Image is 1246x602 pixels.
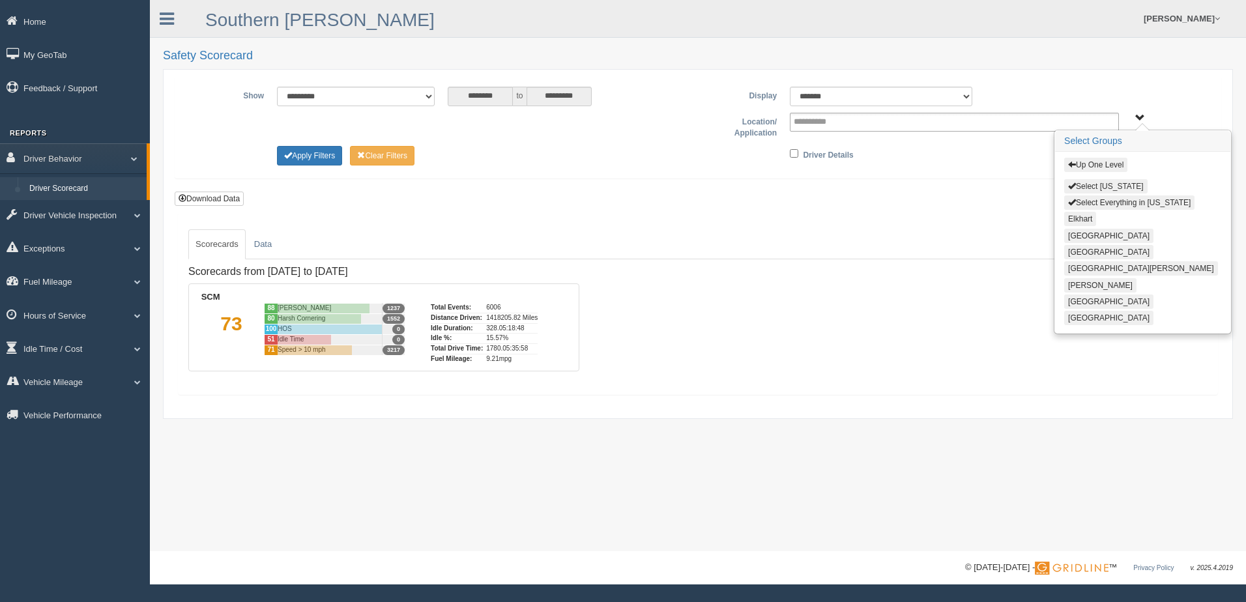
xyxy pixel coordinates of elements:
[350,146,414,165] button: Change Filter Options
[698,87,783,102] label: Display
[1055,131,1230,152] h3: Select Groups
[383,345,405,355] span: 3217
[1064,212,1096,226] button: Elkhart
[965,561,1233,575] div: © [DATE]-[DATE] - ™
[486,303,538,313] div: 6006
[185,87,270,102] label: Show
[264,345,278,355] div: 71
[1064,179,1148,193] button: Select [US_STATE]
[1064,311,1153,325] button: [GEOGRAPHIC_DATA]
[188,266,579,278] h4: Scorecards from [DATE] to [DATE]
[431,354,483,364] div: Fuel Mileage:
[383,304,405,313] span: 1237
[264,313,278,324] div: 80
[392,324,405,334] span: 0
[1064,229,1153,243] button: [GEOGRAPHIC_DATA]
[383,314,405,324] span: 1552
[1064,158,1127,172] button: Up One Level
[1064,294,1153,309] button: [GEOGRAPHIC_DATA]
[188,229,246,259] a: Scorecards
[698,113,783,139] label: Location/ Application
[431,333,483,343] div: Idle %:
[205,10,435,30] a: Southern [PERSON_NAME]
[486,354,538,364] div: 9.21mpg
[175,192,244,206] button: Download Data
[1133,564,1174,571] a: Privacy Policy
[1064,261,1218,276] button: [GEOGRAPHIC_DATA][PERSON_NAME]
[163,50,1233,63] h2: Safety Scorecard
[392,335,405,345] span: 0
[1035,562,1108,575] img: Gridline
[201,292,220,302] b: SCM
[486,313,538,323] div: 1418205.82 Miles
[199,303,264,364] div: 73
[264,324,278,334] div: 100
[486,333,538,343] div: 15.57%
[1064,195,1195,210] button: Select Everything in [US_STATE]
[486,323,538,334] div: 328.05:18:48
[23,177,147,201] a: Driver Scorecard
[1191,564,1233,571] span: v. 2025.4.2019
[1064,278,1137,293] button: [PERSON_NAME]
[247,229,279,259] a: Data
[513,87,526,106] span: to
[277,146,342,165] button: Change Filter Options
[803,146,853,162] label: Driver Details
[486,343,538,354] div: 1780.05:35:58
[264,303,278,313] div: 88
[431,303,483,313] div: Total Events:
[264,334,278,345] div: 51
[431,323,483,334] div: Idle Duration:
[1064,245,1153,259] button: [GEOGRAPHIC_DATA]
[431,313,483,323] div: Distance Driven:
[431,343,483,354] div: Total Drive Time:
